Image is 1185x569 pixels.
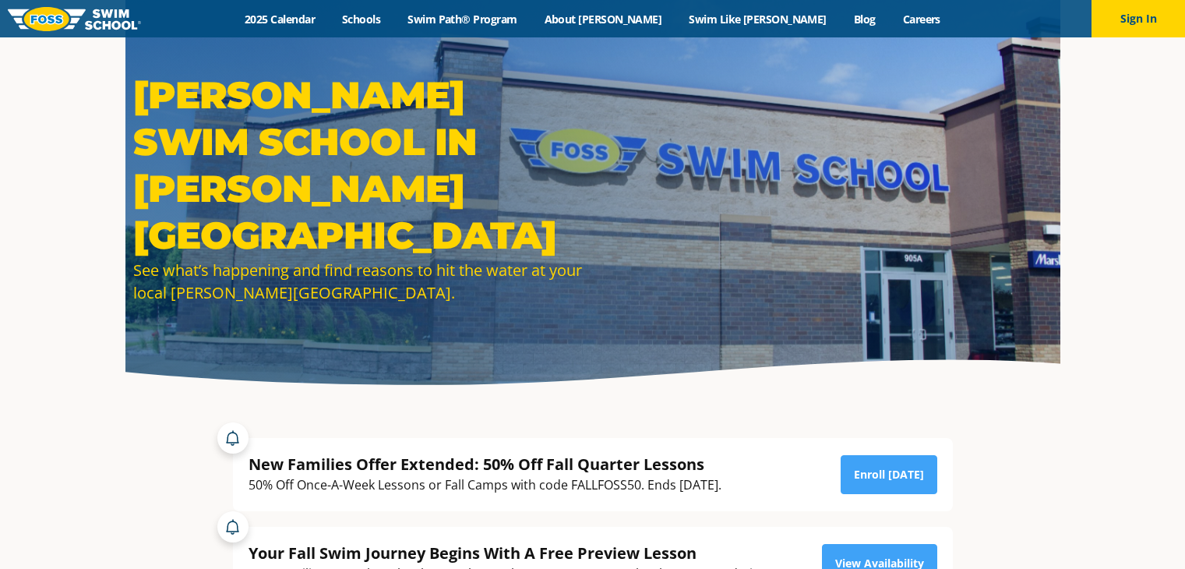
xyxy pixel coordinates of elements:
[8,7,141,31] img: FOSS Swim School Logo
[231,12,329,27] a: 2025 Calendar
[394,12,531,27] a: Swim Path® Program
[133,72,585,259] h1: [PERSON_NAME] Swim School in [PERSON_NAME][GEOGRAPHIC_DATA]
[249,454,721,475] div: New Families Offer Extended: 50% Off Fall Quarter Lessons
[675,12,841,27] a: Swim Like [PERSON_NAME]
[840,12,889,27] a: Blog
[531,12,675,27] a: About [PERSON_NAME]
[249,475,721,496] div: 50% Off Once-A-Week Lessons or Fall Camps with code FALLFOSS50. Ends [DATE].
[889,12,954,27] a: Careers
[841,455,937,494] a: Enroll [DATE]
[133,259,585,304] div: See what’s happening and find reasons to hit the water at your local [PERSON_NAME][GEOGRAPHIC_DATA].
[329,12,394,27] a: Schools
[249,542,771,564] div: Your Fall Swim Journey Begins With A Free Preview Lesson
